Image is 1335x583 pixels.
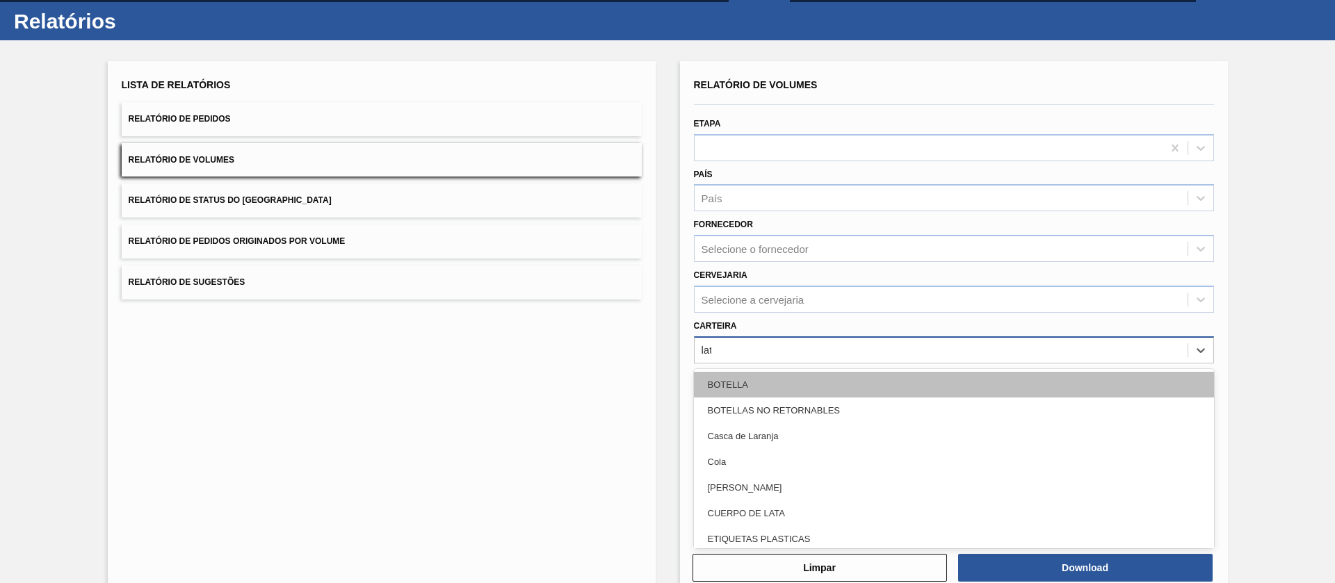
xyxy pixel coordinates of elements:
div: [PERSON_NAME] [694,475,1214,500]
button: Limpar [693,554,947,582]
label: País [694,170,713,179]
div: País [702,192,722,204]
button: Relatório de Volumes [122,143,642,177]
div: ETIQUETAS PLASTICAS [694,526,1214,552]
div: Selecione a cervejaria [702,293,804,305]
span: Lista de Relatórios [122,79,231,90]
button: Relatório de Pedidos [122,102,642,136]
label: Fornecedor [694,220,753,229]
span: Relatório de Pedidos Originados por Volume [129,236,346,246]
div: Cola [694,449,1214,475]
span: Relatório de Pedidos [129,114,231,124]
span: Relatório de Sugestões [129,277,245,287]
label: Cervejaria [694,270,747,280]
div: CUERPO DE LATA [694,500,1214,526]
span: Relatório de Status do [GEOGRAPHIC_DATA] [129,195,332,205]
label: Carteira [694,321,737,331]
div: Selecione o fornecedor [702,243,809,255]
div: BOTELLA [694,372,1214,397]
div: BOTELLAS NO RETORNABLES [694,397,1214,423]
label: Etapa [694,119,721,129]
span: Relatório de Volumes [694,79,818,90]
button: Relatório de Pedidos Originados por Volume [122,224,642,258]
span: Relatório de Volumes [129,155,234,165]
button: Download [958,554,1213,582]
button: Relatório de Sugestões [122,265,642,299]
button: Relatório de Status do [GEOGRAPHIC_DATA] [122,183,642,217]
div: Casca de Laranja [694,423,1214,449]
h1: Relatórios [14,13,261,29]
